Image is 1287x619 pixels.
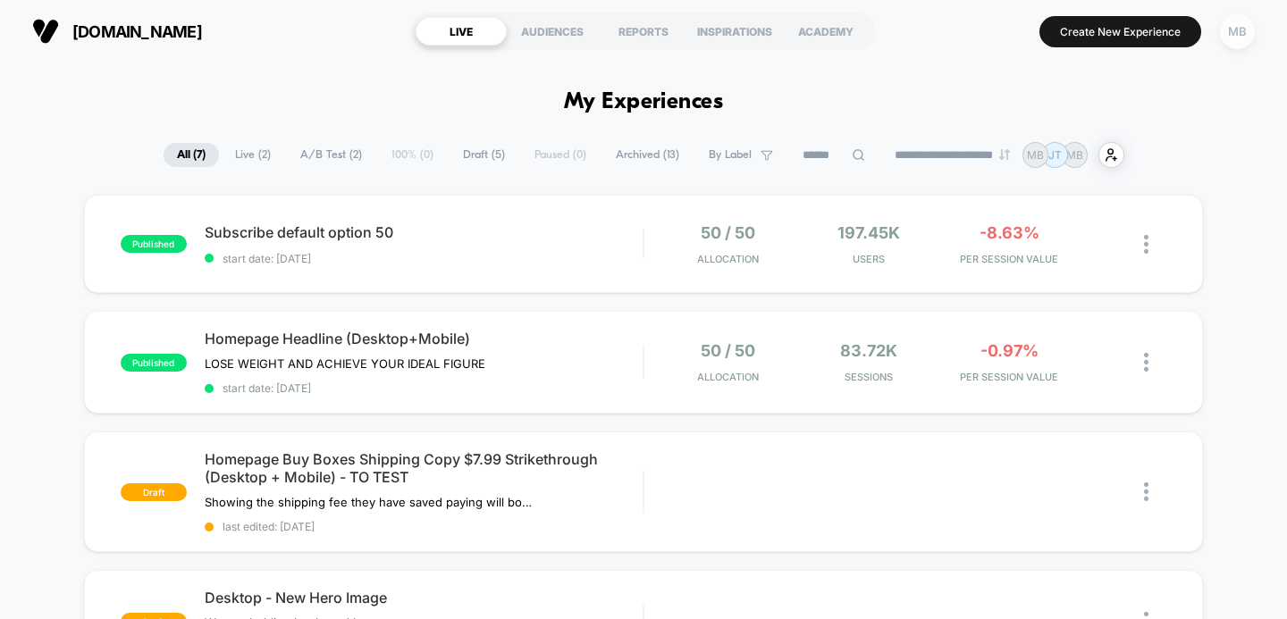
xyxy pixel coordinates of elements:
[205,223,643,241] span: Subscribe default option 50
[121,483,187,501] span: draft
[980,341,1039,360] span: -0.97%
[205,330,643,347] span: Homepage Headline (Desktop+Mobile)
[1144,235,1148,254] img: close
[1066,148,1083,162] p: MB
[1048,148,1062,162] p: JT
[164,143,219,167] span: All ( 7 )
[701,341,755,360] span: 50 / 50
[1144,482,1148,501] img: close
[1027,148,1044,162] p: MB
[205,252,643,265] span: start date: [DATE]
[944,371,1075,383] span: PER SESSION VALUE
[1215,13,1260,50] button: MB
[222,143,284,167] span: Live ( 2 )
[450,143,518,167] span: Draft ( 5 )
[205,450,643,486] span: Homepage Buy Boxes Shipping Copy $7.99 Strikethrough (Desktop + Mobile) - TO TEST
[1220,14,1255,49] div: MB
[999,149,1010,160] img: end
[1144,353,1148,372] img: close
[416,17,507,46] div: LIVE
[803,253,934,265] span: Users
[709,148,752,162] span: By Label
[564,89,724,115] h1: My Experiences
[598,17,689,46] div: REPORTS
[121,235,187,253] span: published
[837,223,900,242] span: 197.45k
[697,371,759,383] span: Allocation
[27,17,207,46] button: [DOMAIN_NAME]
[32,18,59,45] img: Visually logo
[780,17,871,46] div: ACADEMY
[689,17,780,46] div: INSPIRATIONS
[205,495,536,509] span: Showing the shipping fee they have saved paying will boost RPS
[803,371,934,383] span: Sessions
[1039,16,1201,47] button: Create New Experience
[205,381,643,395] span: start date: [DATE]
[697,253,759,265] span: Allocation
[205,356,485,371] span: LOSE WEIGHT AND ACHIEVE YOUR IDEAL FIGURE
[602,143,693,167] span: Archived ( 13 )
[121,354,187,372] span: published
[980,223,1039,242] span: -8.63%
[205,520,643,533] span: last edited: [DATE]
[507,17,598,46] div: AUDIENCES
[287,143,375,167] span: A/B Test ( 2 )
[944,253,1075,265] span: PER SESSION VALUE
[72,22,202,41] span: [DOMAIN_NAME]
[701,223,755,242] span: 50 / 50
[205,589,643,606] span: Desktop - New Hero Image
[840,341,897,360] span: 83.72k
